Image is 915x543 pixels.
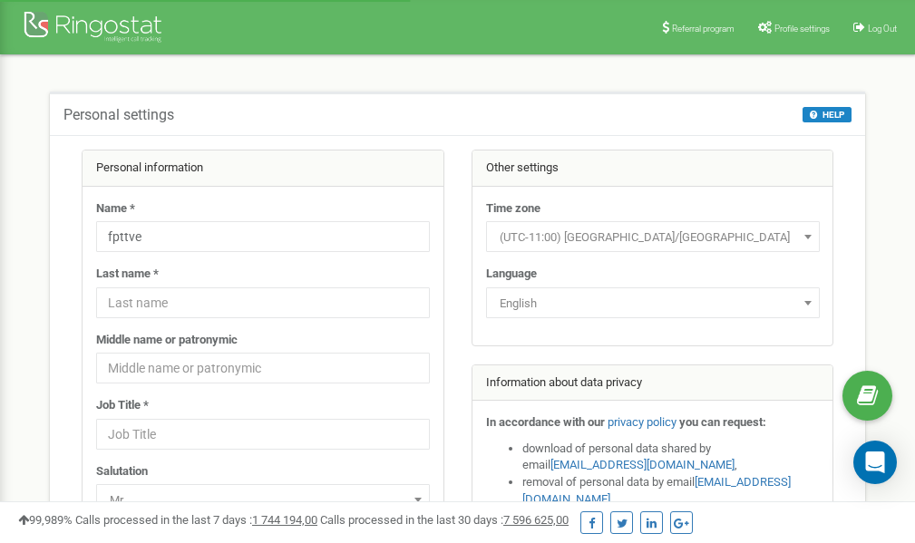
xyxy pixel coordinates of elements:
label: Middle name or patronymic [96,332,238,349]
li: removal of personal data by email , [522,474,820,508]
span: Calls processed in the last 7 days : [75,513,317,527]
label: Name * [96,200,135,218]
span: Profile settings [774,24,830,34]
input: Job Title [96,419,430,450]
span: (UTC-11:00) Pacific/Midway [492,225,813,250]
a: [EMAIL_ADDRESS][DOMAIN_NAME] [550,458,735,471]
span: Calls processed in the last 30 days : [320,513,569,527]
strong: you can request: [679,415,766,429]
u: 1 744 194,00 [252,513,317,527]
h5: Personal settings [63,107,174,123]
div: Open Intercom Messenger [853,441,897,484]
label: Job Title * [96,397,149,414]
div: Personal information [83,150,443,187]
span: 99,989% [18,513,73,527]
span: English [486,287,820,318]
u: 7 596 625,00 [503,513,569,527]
input: Middle name or patronymic [96,353,430,383]
div: Other settings [472,150,833,187]
span: Referral program [672,24,735,34]
input: Last name [96,287,430,318]
span: (UTC-11:00) Pacific/Midway [486,221,820,252]
label: Salutation [96,463,148,480]
span: Log Out [868,24,897,34]
li: download of personal data shared by email , [522,441,820,474]
button: HELP [803,107,852,122]
label: Last name * [96,266,159,283]
label: Time zone [486,200,540,218]
input: Name [96,221,430,252]
label: Language [486,266,537,283]
span: Mr. [102,488,423,513]
span: Mr. [96,484,430,515]
span: English [492,291,813,316]
div: Information about data privacy [472,365,833,402]
a: privacy policy [608,415,677,429]
strong: In accordance with our [486,415,605,429]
